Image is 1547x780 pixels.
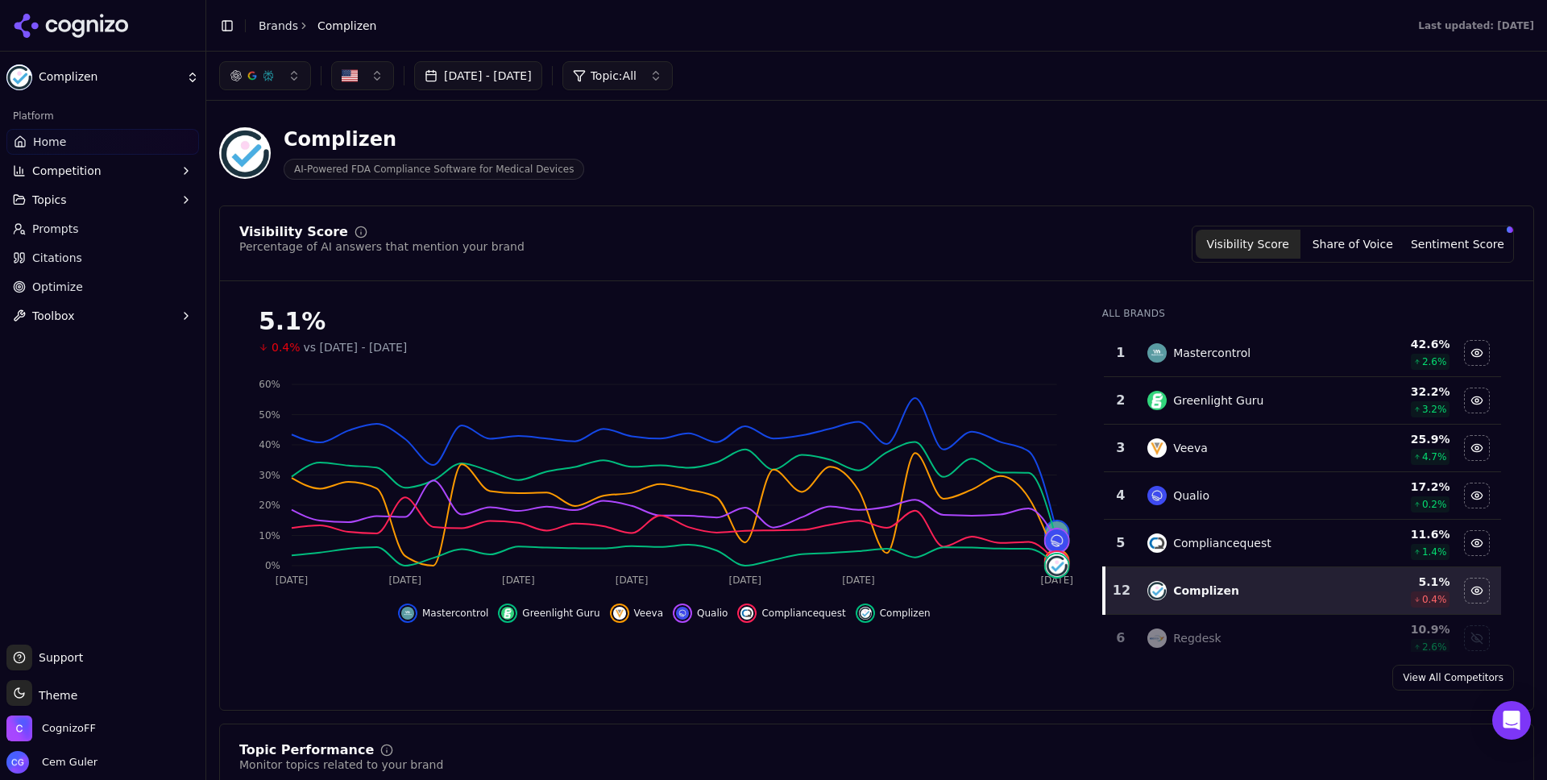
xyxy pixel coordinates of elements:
[842,575,875,586] tspan: [DATE]
[259,18,376,34] nav: breadcrumb
[239,757,443,773] div: Monitor topics related to your brand
[1104,425,1501,472] tr: 3veevaVeeva25.9%4.7%Hide veeva data
[1346,526,1450,542] div: 11.6 %
[1147,486,1167,505] img: qualio
[676,607,689,620] img: qualio
[219,127,271,179] img: Complizen
[697,607,728,620] span: Qualio
[6,64,32,90] img: Complizen
[398,604,488,623] button: Hide mastercontrol data
[1173,630,1221,646] div: Regdesk
[1110,343,1132,363] div: 1
[1104,377,1501,425] tr: 2greenlight guruGreenlight Guru32.2%3.2%Hide greenlight guru data
[239,239,525,255] div: Percentage of AI answers that mention your brand
[1173,440,1208,456] div: Veeva
[239,226,348,239] div: Visibility Score
[6,716,32,741] img: CognizoFF
[422,607,488,620] span: Mastercontrol
[259,379,280,390] tspan: 60%
[1464,435,1490,461] button: Hide veeva data
[35,755,97,770] span: Cem Guler
[859,607,872,620] img: complizen
[1464,483,1490,508] button: Hide qualio data
[1104,567,1501,615] tr: 12complizenComplizen5.1%0.4%Hide complizen data
[6,216,199,242] a: Prompts
[522,607,599,620] span: Greenlight Guru
[6,274,199,300] a: Optimize
[1346,621,1450,637] div: 10.9 %
[501,607,514,620] img: greenlight guru
[1173,535,1271,551] div: Compliancequest
[32,192,67,208] span: Topics
[1147,629,1167,648] img: regdesk
[1147,581,1167,600] img: complizen
[1046,529,1068,552] img: qualio
[1346,384,1450,400] div: 32.2 %
[1110,438,1132,458] div: 3
[1040,575,1073,586] tspan: [DATE]
[737,604,845,623] button: Hide compliancequest data
[1392,665,1514,691] a: View All Competitors
[610,604,664,623] button: Hide veeva data
[32,163,102,179] span: Competition
[259,409,280,421] tspan: 50%
[1422,546,1447,558] span: 1.4 %
[276,575,309,586] tspan: [DATE]
[1104,472,1501,520] tr: 4qualioQualio17.2%0.2%Hide qualio data
[1346,336,1450,352] div: 42.6 %
[6,716,96,741] button: Open organization switcher
[1196,230,1300,259] button: Visibility Score
[1464,625,1490,651] button: Show regdesk data
[1104,330,1501,377] tr: 1mastercontrolMastercontrol42.6%2.6%Hide mastercontrol data
[6,129,199,155] a: Home
[1492,701,1531,740] div: Open Intercom Messenger
[673,604,728,623] button: Hide qualio data
[1147,343,1167,363] img: mastercontrol
[502,575,535,586] tspan: [DATE]
[1464,388,1490,413] button: Hide greenlight guru data
[1422,355,1447,368] span: 2.6 %
[6,158,199,184] button: Competition
[1418,19,1534,32] div: Last updated: [DATE]
[1102,307,1501,320] div: All Brands
[32,689,77,702] span: Theme
[32,221,79,237] span: Prompts
[1346,574,1450,590] div: 5.1 %
[1104,615,1501,662] tr: 6regdeskRegdesk10.9%2.6%Show regdesk data
[880,607,931,620] span: Complizen
[6,245,199,271] a: Citations
[317,18,376,34] span: Complizen
[1110,533,1132,553] div: 5
[1405,230,1510,259] button: Sentiment Score
[1422,450,1447,463] span: 4.7 %
[265,560,280,571] tspan: 0%
[259,470,280,481] tspan: 30%
[728,575,761,586] tspan: [DATE]
[6,103,199,129] div: Platform
[39,70,180,85] span: Complizen
[1464,340,1490,366] button: Hide mastercontrol data
[1147,533,1167,553] img: compliancequest
[1046,552,1068,575] img: compliancequest
[1422,593,1447,606] span: 0.4 %
[591,68,637,84] span: Topic: All
[1422,641,1447,653] span: 2.6 %
[32,279,83,295] span: Optimize
[856,604,931,623] button: Hide complizen data
[740,607,753,620] img: compliancequest
[388,575,421,586] tspan: [DATE]
[32,649,83,666] span: Support
[284,159,584,180] span: AI-Powered FDA Compliance Software for Medical Devices
[1046,521,1068,543] img: mastercontrol
[613,607,626,620] img: veeva
[761,607,845,620] span: Compliancequest
[304,339,408,355] span: vs [DATE] - [DATE]
[6,751,29,774] img: Cem Guler
[239,744,374,757] div: Topic Performance
[498,604,599,623] button: Hide greenlight guru data
[259,19,298,32] a: Brands
[259,307,1070,336] div: 5.1%
[1422,403,1447,416] span: 3.2 %
[342,68,358,84] img: US
[1104,520,1501,567] tr: 5compliancequestCompliancequest11.6%1.4%Hide compliancequest data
